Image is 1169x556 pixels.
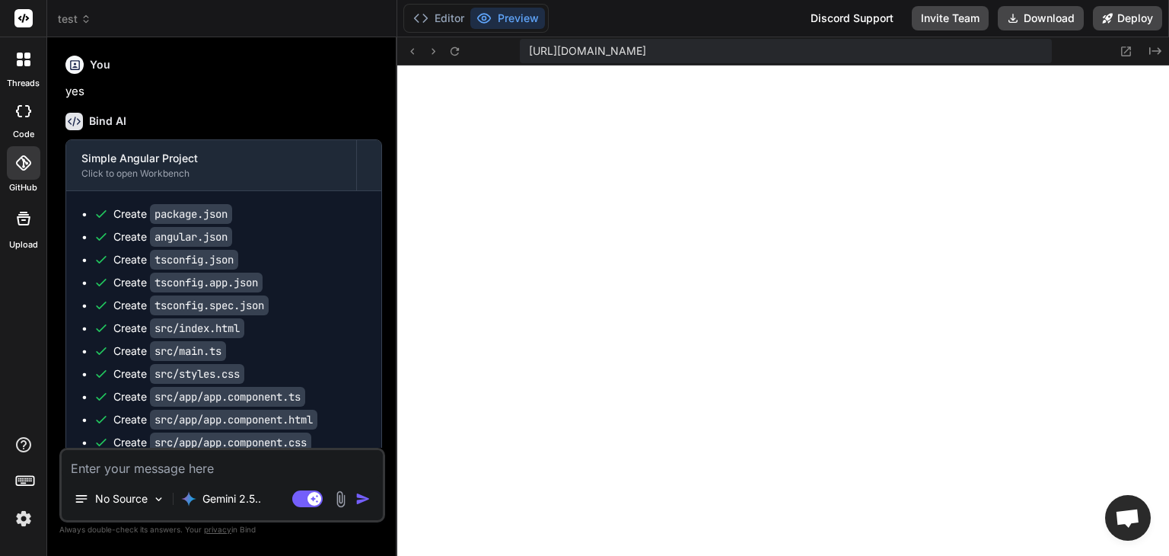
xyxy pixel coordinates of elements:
p: No Source [95,491,148,506]
div: Create [113,206,232,222]
button: Download [998,6,1084,30]
div: Create [113,298,269,313]
code: src/index.html [150,318,244,338]
div: Click to open Workbench [81,168,341,180]
div: Create [113,275,263,290]
span: [URL][DOMAIN_NAME] [529,43,646,59]
button: Deploy [1093,6,1162,30]
div: Create [113,389,305,404]
code: tsconfig.spec.json [150,296,269,315]
div: Discord Support [801,6,903,30]
p: Gemini 2.5.. [202,491,261,506]
button: Invite Team [912,6,989,30]
code: src/app/app.component.ts [150,387,305,407]
div: Create [113,412,317,427]
div: Create [113,435,311,450]
div: Simple Angular Project [81,151,341,166]
h6: You [90,57,110,72]
button: Editor [407,8,470,29]
label: Upload [9,238,38,251]
code: src/app/app.component.html [150,410,317,430]
code: src/app/app.component.css [150,433,311,452]
code: src/styles.css [150,364,244,384]
img: Pick Models [152,493,165,506]
span: privacy [204,525,231,534]
img: attachment [332,490,349,508]
label: code [13,128,34,141]
code: tsconfig.app.json [150,273,263,292]
span: test [58,11,91,27]
div: Open chat [1105,495,1151,541]
iframe: Preview [397,66,1169,556]
button: Preview [470,8,545,29]
button: Simple Angular ProjectClick to open Workbench [66,140,356,190]
div: Create [113,229,232,244]
code: package.json [150,204,232,224]
code: angular.json [150,227,232,247]
h6: Bind AI [89,113,126,129]
div: Create [113,252,238,267]
div: Create [113,321,244,336]
img: Gemini 2.5 flash [181,491,196,506]
label: threads [7,77,40,90]
code: tsconfig.json [150,250,238,270]
p: yes [65,83,382,101]
code: src/main.ts [150,341,226,361]
p: Always double-check its answers. Your in Bind [59,522,385,537]
div: Create [113,344,226,359]
img: settings [11,506,37,532]
div: Create [113,366,244,382]
label: GitHub [9,181,37,194]
img: icon [355,491,371,506]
